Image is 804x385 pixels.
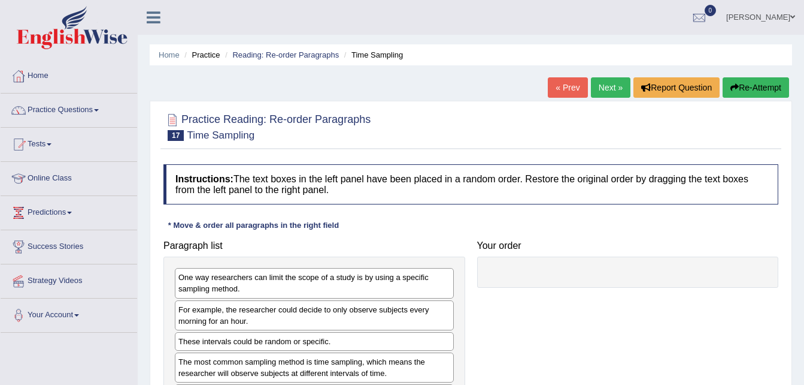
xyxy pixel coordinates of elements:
a: Online Class [1,162,137,192]
h4: Paragraph list [163,240,465,251]
span: 0 [705,5,717,16]
div: These intervals could be random or specific. [175,332,454,351]
div: * Move & order all paragraphs in the right field [163,219,344,231]
a: Home [159,50,180,59]
div: The most common sampling method is time sampling, which means the researcher will observe subject... [175,353,454,383]
button: Report Question [633,77,720,98]
a: Home [1,59,137,89]
a: Strategy Videos [1,264,137,294]
a: Your Account [1,299,137,329]
a: Success Stories [1,230,137,260]
a: Predictions [1,196,137,226]
button: Re-Attempt [723,77,789,98]
a: Reading: Re-order Paragraphs [232,50,339,59]
a: Next » [591,77,630,98]
div: One way researchers can limit the scope of a study is by using a specific sampling method. [175,268,454,298]
h4: Your order [477,240,779,251]
li: Practice [181,49,220,61]
small: Time Sampling [187,130,254,141]
a: « Prev [548,77,587,98]
h4: The text boxes in the left panel have been placed in a random order. Restore the original order b... [163,164,778,204]
a: Tests [1,128,137,158]
h2: Practice Reading: Re-order Paragraphs [163,111,371,141]
li: Time Sampling [341,49,403,61]
div: For example, the researcher could decide to only observe subjects every morning for an hour. [175,300,454,330]
a: Practice Questions [1,94,137,124]
b: Instructions: [175,174,233,184]
span: 17 [168,130,184,141]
